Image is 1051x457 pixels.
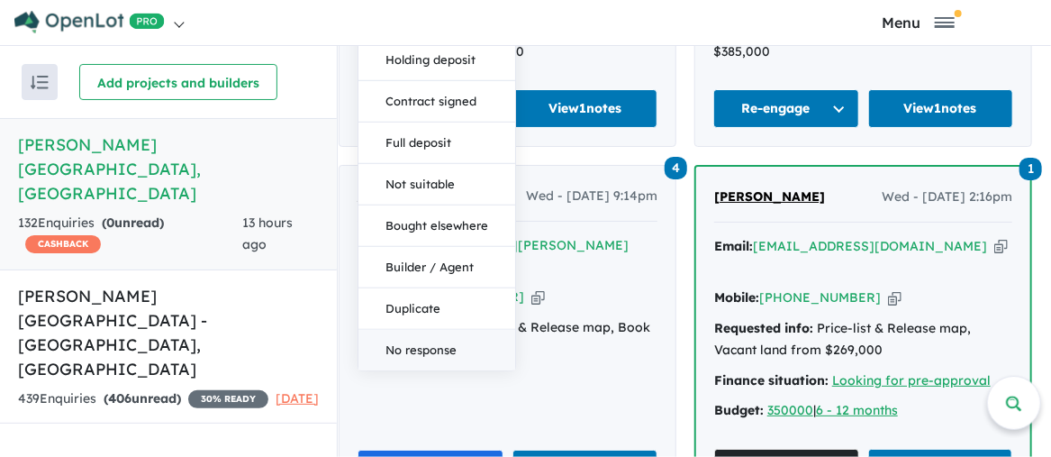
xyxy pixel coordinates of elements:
[714,188,825,205] span: [PERSON_NAME]
[868,89,1014,128] a: View1notes
[767,402,813,418] a: 350000
[1019,158,1042,180] span: 1
[888,288,902,307] button: Copy
[188,390,268,408] span: 30 % READY
[714,372,829,388] strong: Finance situation:
[102,215,164,231] strong: ( unread)
[714,318,1012,361] div: Price-list & Release map, Vacant land from $269,000
[358,165,515,206] button: Not suitable
[791,14,1046,31] button: Toggle navigation
[31,76,49,89] img: sort.svg
[832,372,991,388] a: Looking for pre-approval
[276,390,319,407] span: [DATE]
[882,187,1012,208] span: Wed - [DATE] 2:16pm
[104,390,181,407] strong: ( unread)
[18,284,319,381] h5: [PERSON_NAME][GEOGRAPHIC_DATA] - [GEOGRAPHIC_DATA] , [GEOGRAPHIC_DATA]
[753,238,987,254] a: [EMAIL_ADDRESS][DOMAIN_NAME]
[18,388,268,410] div: 439 Enquir ies
[358,248,515,289] button: Builder / Agent
[714,400,1012,422] div: |
[18,213,242,256] div: 132 Enquir ies
[1019,155,1042,179] a: 1
[106,215,114,231] span: 0
[714,289,759,306] strong: Mobile:
[526,186,657,207] span: Wed - [DATE] 9:14pm
[14,11,165,33] img: Openlot PRO Logo White
[994,237,1008,256] button: Copy
[358,289,515,331] button: Duplicate
[358,82,515,123] button: Contract signed
[713,89,859,128] button: Re-engage
[242,215,293,252] span: 13 hours ago
[512,89,658,128] a: View1notes
[714,402,764,418] strong: Budget:
[714,238,753,254] strong: Email:
[665,154,687,178] a: 4
[358,123,515,165] button: Full deposit
[665,157,687,179] span: 4
[816,402,898,418] a: 6 - 12 months
[714,320,813,336] strong: Requested info:
[714,187,825,208] a: [PERSON_NAME]
[358,41,515,82] button: Holding deposit
[108,390,131,407] span: 406
[79,64,277,100] button: Add projects and builders
[18,133,319,206] h5: [PERSON_NAME][GEOGRAPHIC_DATA] , [GEOGRAPHIC_DATA]
[25,235,101,253] span: CASHBACK
[531,288,545,306] button: Copy
[759,289,881,306] a: [PHONE_NUMBER]
[358,206,515,248] button: Bought elsewhere
[358,331,515,371] button: No response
